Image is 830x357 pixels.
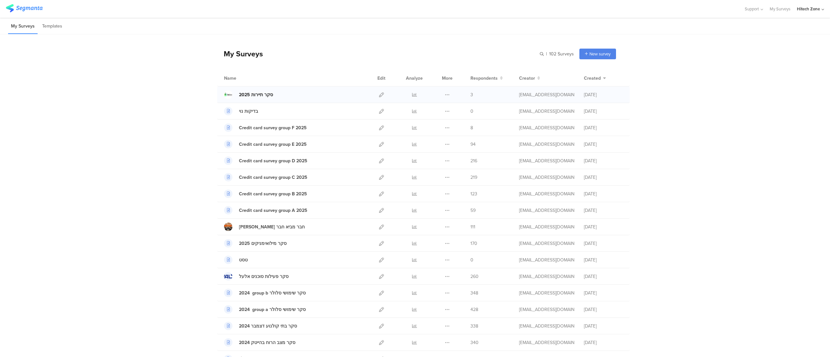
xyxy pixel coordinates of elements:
[519,339,574,346] div: miri.gz@htzone.co.il
[224,338,295,347] a: סקר מצב הרוח בהייטק 2024
[470,75,498,82] span: Respondents
[239,174,307,181] div: Credit card survey group C 2025
[470,207,476,214] span: 59
[584,306,623,313] div: [DATE]
[584,75,606,82] button: Created
[584,91,623,98] div: [DATE]
[584,224,623,230] div: [DATE]
[519,141,574,148] div: miri.gz@htzone.co.il
[519,323,574,329] div: miri.gz@htzone.co.il
[239,157,307,164] div: Credit card survey group D 2025
[519,75,540,82] button: Creator
[239,290,306,296] div: 2024 group b סקר שימושי סלולר
[239,224,305,230] div: סקר חבר מביא חבר
[217,48,263,59] div: My Surveys
[584,108,623,115] div: [DATE]
[470,323,478,329] span: 338
[224,239,287,248] a: סקר מילואימניקים 2025
[519,174,574,181] div: miri.gz@htzone.co.il
[224,223,305,231] a: [PERSON_NAME] חבר מביא חבר
[519,124,574,131] div: miri.gz@htzone.co.il
[224,206,307,214] a: Credit card survey group A 2025
[470,339,479,346] span: 340
[584,240,623,247] div: [DATE]
[470,240,477,247] span: 170
[545,51,548,57] span: |
[519,257,574,263] div: miri.gz@htzone.co.il
[224,272,289,281] a: סקר פעילות סוכנים אלעל
[584,257,623,263] div: [DATE]
[519,290,574,296] div: miri.gz@htzone.co.il
[8,19,38,34] li: My Surveys
[224,322,297,330] a: סקר בתי קולנוע דצמבר 2024
[470,108,473,115] span: 0
[224,190,307,198] a: Credit card survey group B 2025
[584,323,623,329] div: [DATE]
[519,306,574,313] div: miri.gz@htzone.co.il
[519,273,574,280] div: miri.gz@htzone.co.il
[589,51,611,57] span: New survey
[224,107,258,115] a: בדיקות נוי
[470,91,473,98] span: 3
[6,4,42,12] img: segmanta logo
[224,173,307,181] a: Credit card survey group C 2025
[405,70,424,86] div: Analyze
[239,273,289,280] div: סקר פעילות סוכנים אלעל
[519,108,574,115] div: miri.gz@htzone.co.il
[39,19,65,34] li: Templates
[239,257,248,263] div: טסט
[519,75,535,82] span: Creator
[470,290,478,296] span: 348
[470,190,477,197] span: 123
[519,91,574,98] div: miri.gz@htzone.co.il
[440,70,454,86] div: More
[239,108,258,115] div: בדיקות נוי
[519,157,574,164] div: miri.gz@htzone.co.il
[584,75,601,82] span: Created
[470,224,475,230] span: 111
[519,240,574,247] div: miri.gz@htzone.co.il
[374,70,388,86] div: Edit
[470,174,477,181] span: 219
[224,75,263,82] div: Name
[584,273,623,280] div: [DATE]
[224,156,307,165] a: Credit card survey group D 2025
[239,124,307,131] div: Credit card survey group F 2025
[239,339,295,346] div: סקר מצב הרוח בהייטק 2024
[470,157,477,164] span: 216
[239,240,287,247] div: סקר מילואימניקים 2025
[584,207,623,214] div: [DATE]
[239,141,307,148] div: Credit card survey group E 2025
[239,207,307,214] div: Credit card survey group A 2025
[584,339,623,346] div: [DATE]
[224,140,307,148] a: Credit card survey group E 2025
[470,124,473,131] span: 8
[584,124,623,131] div: [DATE]
[224,123,307,132] a: Credit card survey group F 2025
[470,273,479,280] span: 260
[224,256,248,264] a: טסט
[224,305,306,314] a: 2024 group a סקר שימושי סלולר
[470,257,473,263] span: 0
[239,190,307,197] div: Credit card survey group B 2025
[584,190,623,197] div: [DATE]
[239,91,273,98] div: סקר תיירות 2025
[224,289,306,297] a: 2024 group b סקר שימושי סלולר
[797,6,820,12] div: Hitech Zone
[470,306,478,313] span: 428
[519,190,574,197] div: miri.gz@htzone.co.il
[584,141,623,148] div: [DATE]
[470,141,476,148] span: 94
[239,323,297,329] div: סקר בתי קולנוע דצמבר 2024
[584,290,623,296] div: [DATE]
[745,6,759,12] span: Support
[549,51,574,57] span: 102 Surveys
[519,207,574,214] div: miri.gz@htzone.co.il
[224,90,273,99] a: סקר תיירות 2025
[584,174,623,181] div: [DATE]
[584,157,623,164] div: [DATE]
[239,306,306,313] div: 2024 group a סקר שימושי סלולר
[519,224,574,230] div: miri.gz@htzone.co.il
[470,75,503,82] button: Respondents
